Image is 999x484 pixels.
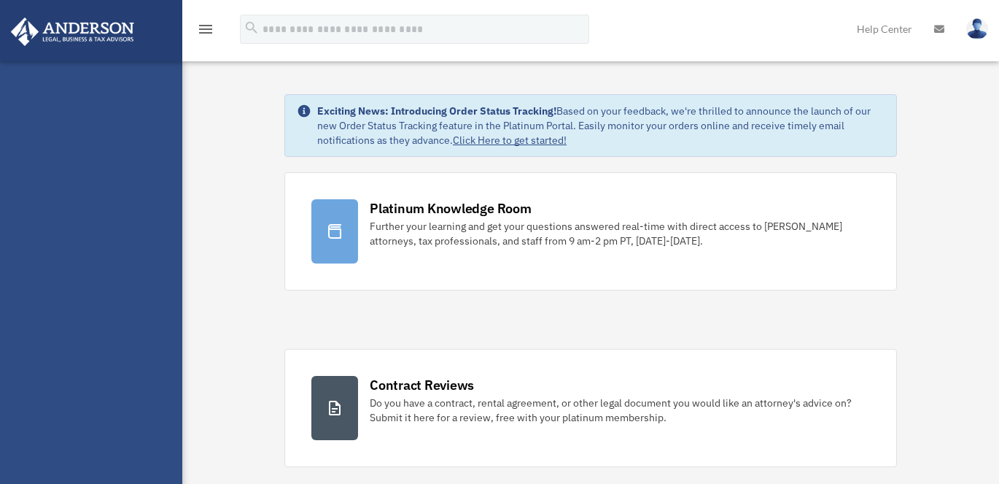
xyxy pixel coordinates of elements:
i: menu [197,20,214,38]
div: Contract Reviews [370,376,474,394]
a: Contract Reviews Do you have a contract, rental agreement, or other legal document you would like... [284,349,897,467]
img: User Pic [966,18,988,39]
div: Further your learning and get your questions answered real-time with direct access to [PERSON_NAM... [370,219,870,248]
a: Platinum Knowledge Room Further your learning and get your questions answered real-time with dire... [284,172,897,291]
div: Do you have a contract, rental agreement, or other legal document you would like an attorney's ad... [370,396,870,425]
div: Based on your feedback, we're thrilled to announce the launch of our new Order Status Tracking fe... [317,104,885,147]
img: Anderson Advisors Platinum Portal [7,18,139,46]
i: search [244,20,260,36]
a: menu [197,26,214,38]
div: Platinum Knowledge Room [370,199,532,218]
a: Click Here to get started! [453,134,567,147]
strong: Exciting News: Introducing Order Status Tracking! [317,104,556,118]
